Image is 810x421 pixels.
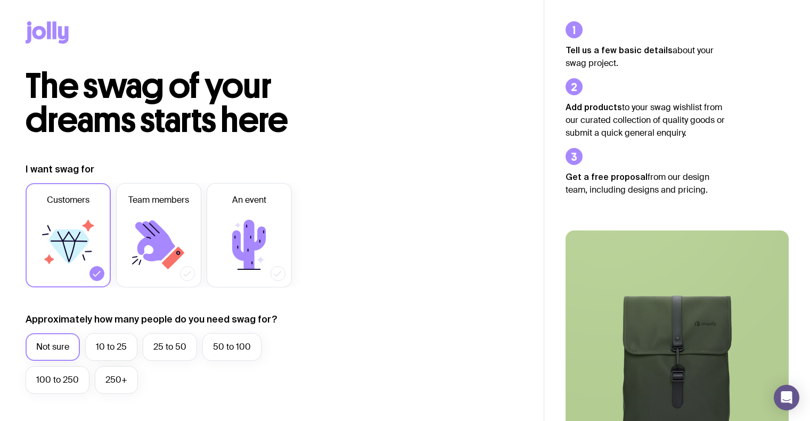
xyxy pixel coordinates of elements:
strong: Tell us a few basic details [566,45,673,55]
strong: Add products [566,102,622,112]
label: 10 to 25 [85,333,137,361]
p: to your swag wishlist from our curated collection of quality goods or submit a quick general enqu... [566,101,725,139]
label: 100 to 250 [26,366,89,394]
p: about your swag project. [566,44,725,70]
span: The swag of your dreams starts here [26,65,288,141]
p: from our design team, including designs and pricing. [566,170,725,196]
strong: Get a free proposal [566,172,648,181]
label: 250+ [95,366,138,394]
span: Team members [128,194,189,207]
label: Approximately how many people do you need swag for? [26,313,277,326]
label: Not sure [26,333,80,361]
div: Open Intercom Messenger [774,385,799,410]
span: Customers [47,194,89,207]
label: 25 to 50 [143,333,197,361]
label: I want swag for [26,163,94,176]
span: An event [232,194,266,207]
label: 50 to 100 [202,333,261,361]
